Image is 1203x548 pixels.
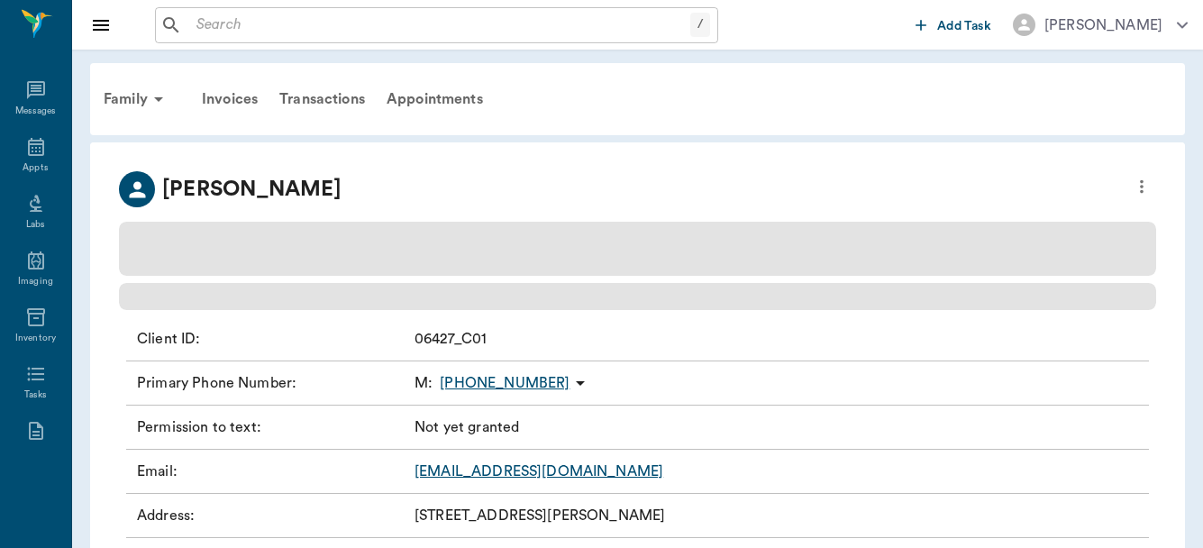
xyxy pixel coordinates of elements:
[415,328,487,350] p: 06427_C01
[415,416,519,438] p: Not yet granted
[137,505,407,526] p: Address :
[415,464,663,479] a: [EMAIL_ADDRESS][DOMAIN_NAME]
[440,372,570,394] p: [PHONE_NUMBER]
[690,13,710,37] div: /
[1044,14,1162,36] div: [PERSON_NAME]
[415,505,665,526] p: [STREET_ADDRESS][PERSON_NAME]
[137,416,407,438] p: Permission to text :
[376,78,494,121] a: Appointments
[26,218,45,232] div: Labs
[998,8,1202,41] button: [PERSON_NAME]
[415,372,433,394] span: M :
[162,173,342,205] p: [PERSON_NAME]
[23,161,48,175] div: Appts
[137,461,407,482] p: Email :
[93,78,180,121] div: Family
[137,328,407,350] p: Client ID :
[908,8,998,41] button: Add Task
[137,372,407,394] p: Primary Phone Number :
[24,388,47,402] div: Tasks
[83,7,119,43] button: Close drawer
[269,78,376,121] a: Transactions
[15,105,57,118] div: Messages
[189,13,690,38] input: Search
[191,78,269,121] a: Invoices
[18,275,53,288] div: Imaging
[15,332,56,345] div: Inventory
[1127,171,1156,202] button: more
